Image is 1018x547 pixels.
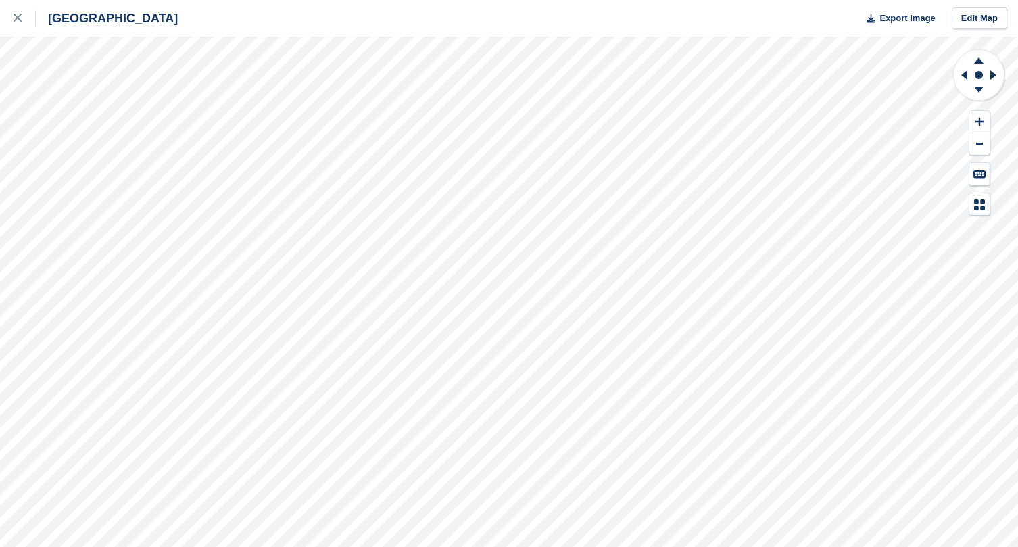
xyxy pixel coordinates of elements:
button: Map Legend [969,193,990,216]
button: Export Image [858,7,936,30]
div: [GEOGRAPHIC_DATA] [36,10,178,26]
a: Edit Map [952,7,1007,30]
button: Keyboard Shortcuts [969,163,990,185]
span: Export Image [879,11,935,25]
button: Zoom In [969,111,990,133]
button: Zoom Out [969,133,990,156]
